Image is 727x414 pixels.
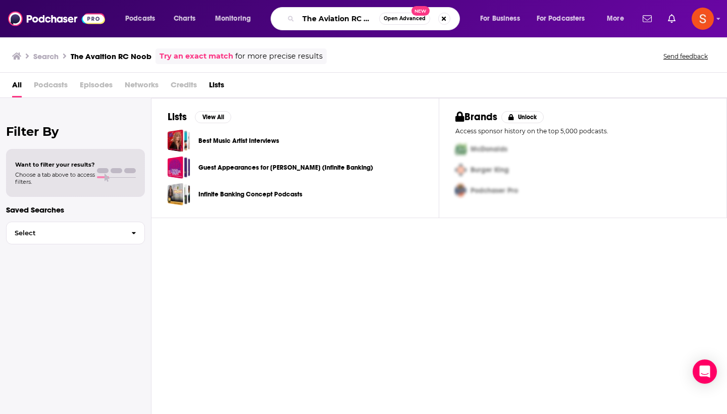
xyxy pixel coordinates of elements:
input: Search podcasts, credits, & more... [298,11,379,27]
a: Guest Appearances for Richard Canfield (Infinite Banking) [168,156,190,179]
span: Want to filter your results? [15,161,95,168]
span: Podcasts [125,12,155,26]
button: View All [195,111,231,123]
button: Show profile menu [692,8,714,30]
button: open menu [530,11,600,27]
span: Choose a tab above to access filters. [15,171,95,185]
span: New [411,6,430,16]
span: Logged in as sadie76317 [692,8,714,30]
span: Monitoring [215,12,251,26]
span: McDonalds [471,145,507,153]
span: More [607,12,624,26]
h2: Brands [455,111,497,123]
button: Select [6,222,145,244]
h3: Search [33,51,59,61]
a: Best Music Artist Interviews [168,129,190,152]
span: Podcasts [34,77,68,97]
a: All [12,77,22,97]
span: Burger King [471,166,509,174]
a: Try an exact match [160,50,233,62]
a: Best Music Artist Interviews [198,135,279,146]
button: Open AdvancedNew [379,13,430,25]
h3: The Avaition RC Noob [71,51,151,61]
button: open menu [118,11,168,27]
button: Unlock [501,111,544,123]
span: for more precise results [235,50,323,62]
img: Podchaser - Follow, Share and Rate Podcasts [8,9,105,28]
a: Show notifications dropdown [664,10,680,27]
a: ListsView All [168,111,231,123]
a: Guest Appearances for [PERSON_NAME] (Infinite Banking) [198,162,373,173]
p: Access sponsor history on the top 5,000 podcasts. [455,127,710,135]
img: User Profile [692,8,714,30]
a: Charts [167,11,201,27]
img: Third Pro Logo [451,180,471,201]
a: Show notifications dropdown [639,10,656,27]
span: Open Advanced [384,16,426,21]
img: First Pro Logo [451,139,471,160]
button: open menu [600,11,637,27]
h2: Filter By [6,124,145,139]
span: Charts [174,12,195,26]
span: For Business [480,12,520,26]
span: Credits [171,77,197,97]
span: Networks [125,77,159,97]
span: Podchaser Pro [471,186,518,195]
span: Episodes [80,77,113,97]
button: open menu [473,11,533,27]
div: Open Intercom Messenger [693,359,717,384]
img: Second Pro Logo [451,160,471,180]
span: For Podcasters [537,12,585,26]
h2: Lists [168,111,187,123]
p: Saved Searches [6,205,145,215]
a: Infinite Banking Concept Podcasts [198,189,302,200]
a: Lists [209,77,224,97]
a: Infinite Banking Concept Podcasts [168,183,190,205]
button: open menu [208,11,264,27]
div: Search podcasts, credits, & more... [280,7,470,30]
span: Select [7,230,123,236]
button: Send feedback [660,52,711,61]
